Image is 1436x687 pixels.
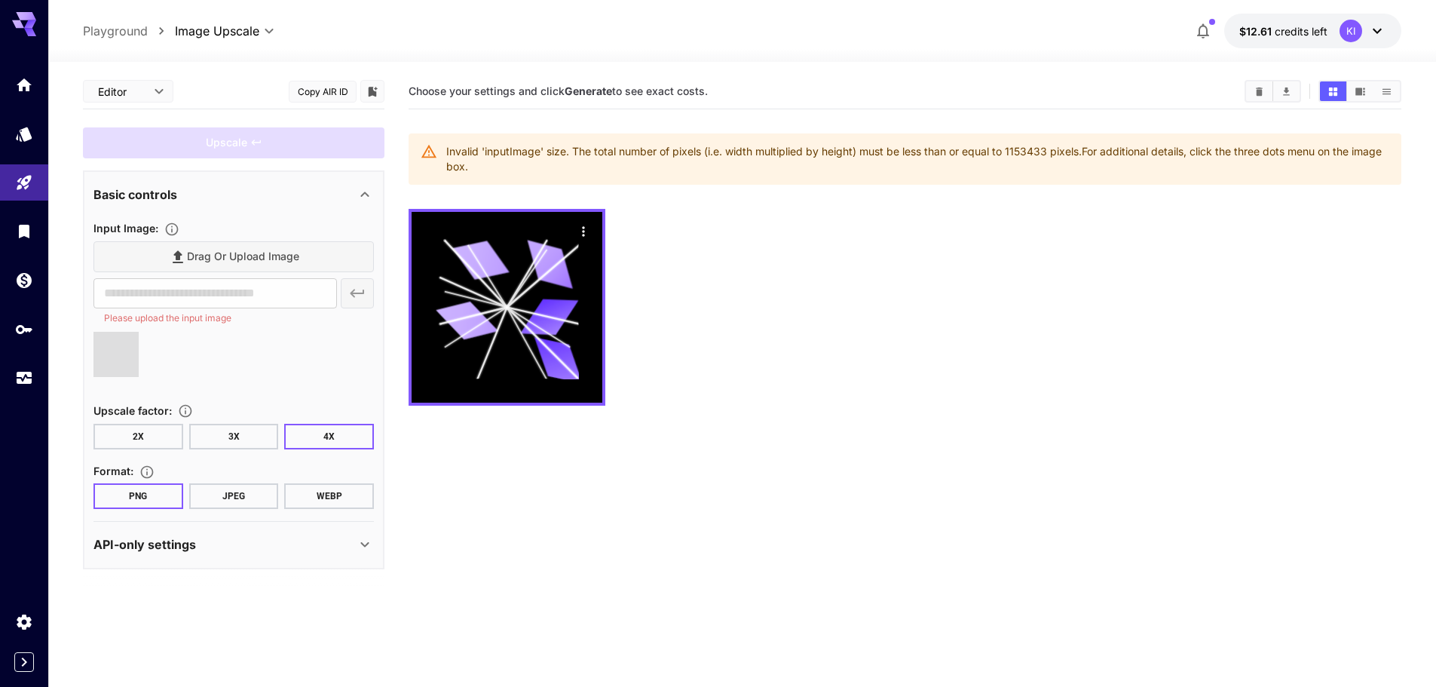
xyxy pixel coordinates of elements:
div: KI [1340,20,1362,42]
button: WEBP [284,483,374,509]
button: Copy AIR ID [289,81,357,103]
nav: breadcrumb [83,22,175,40]
span: Upscale factor : [93,404,172,417]
div: Basic controls [93,176,374,213]
div: Home [15,75,33,94]
button: 2X [93,424,183,449]
div: Show images in grid viewShow images in video viewShow images in list view [1318,80,1401,103]
button: Clear Images [1246,81,1272,101]
div: Invalid 'inputImage' size. The total number of pixels (i.e. width multiplied by height) must be l... [446,138,1389,180]
button: Specifies the input image to be processed. [158,222,185,237]
div: Usage [15,369,33,388]
div: Settings [15,612,33,631]
button: 4X [284,424,374,449]
button: Choose the file format for the output image. [133,465,161,480]
button: Download All [1273,81,1300,101]
div: Clear ImagesDownload All [1245,80,1301,103]
p: Please upload the input image [104,311,326,326]
button: Choose the level of upscaling to be performed on the image. [172,403,199,419]
div: Wallet [15,271,33,290]
span: $12.61 [1239,25,1275,38]
div: $12.61197 [1239,23,1327,39]
button: Show images in grid view [1320,81,1346,101]
button: $12.61197KI [1224,14,1401,48]
button: PNG [93,483,183,509]
div: Playground [15,173,33,192]
button: Show images in list view [1373,81,1400,101]
div: API Keys [15,320,33,339]
div: Library [15,222,33,241]
span: Editor [98,84,145,100]
div: Models [15,124,33,143]
button: 3X [189,424,279,449]
p: Basic controls [93,186,177,204]
span: credits left [1275,25,1327,38]
span: Format : [93,465,133,477]
b: Generate [565,84,612,97]
p: API-only settings [93,535,196,554]
span: Image Upscale [175,22,259,40]
span: Choose your settings and click to see exact costs. [409,84,708,97]
a: Playground [83,22,148,40]
div: API-only settings [93,526,374,563]
button: Expand sidebar [14,652,34,672]
div: Actions [572,219,595,242]
button: Add to library [366,82,379,100]
button: Show images in video view [1347,81,1373,101]
div: Please fill the prompt [83,127,384,158]
button: JPEG [189,483,279,509]
span: Input Image : [93,222,158,235]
